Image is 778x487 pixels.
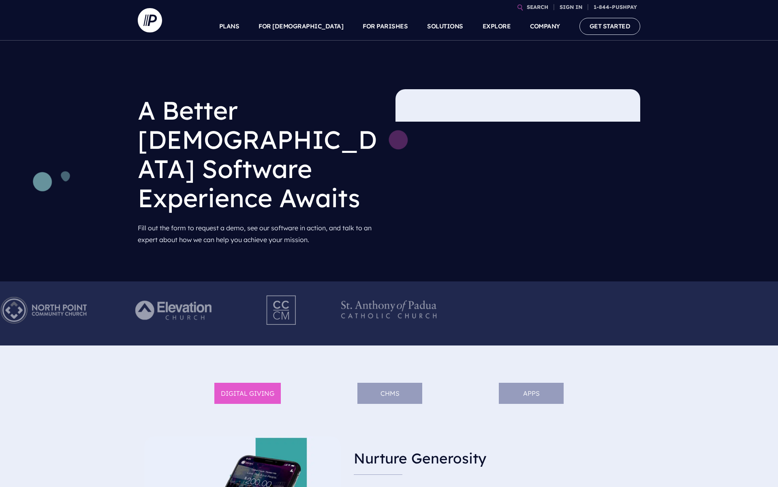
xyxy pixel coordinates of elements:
[250,288,314,333] img: Pushpay_Logo__CCM
[214,383,281,404] li: DIGITAL GIVING
[138,219,383,249] p: Fill out the form to request a demo, see our software in action, and talk to an expert about how ...
[363,12,408,41] a: FOR PARISHES
[499,383,564,404] li: APPS
[579,18,641,34] a: GET STARTED
[483,12,511,41] a: EXPLORE
[259,12,343,41] a: FOR [DEMOGRAPHIC_DATA]
[357,383,422,404] li: ChMS
[119,288,230,333] img: Pushpay_Logo__Elevation
[530,12,560,41] a: COMPANY
[354,443,550,474] h3: Nurture Generosity
[138,89,383,219] h1: A Better [DEMOGRAPHIC_DATA] Software Experience Awaits
[427,12,463,41] a: SOLUTIONS
[333,288,445,333] img: Pushpay_Logo__StAnthony
[219,12,239,41] a: PLANS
